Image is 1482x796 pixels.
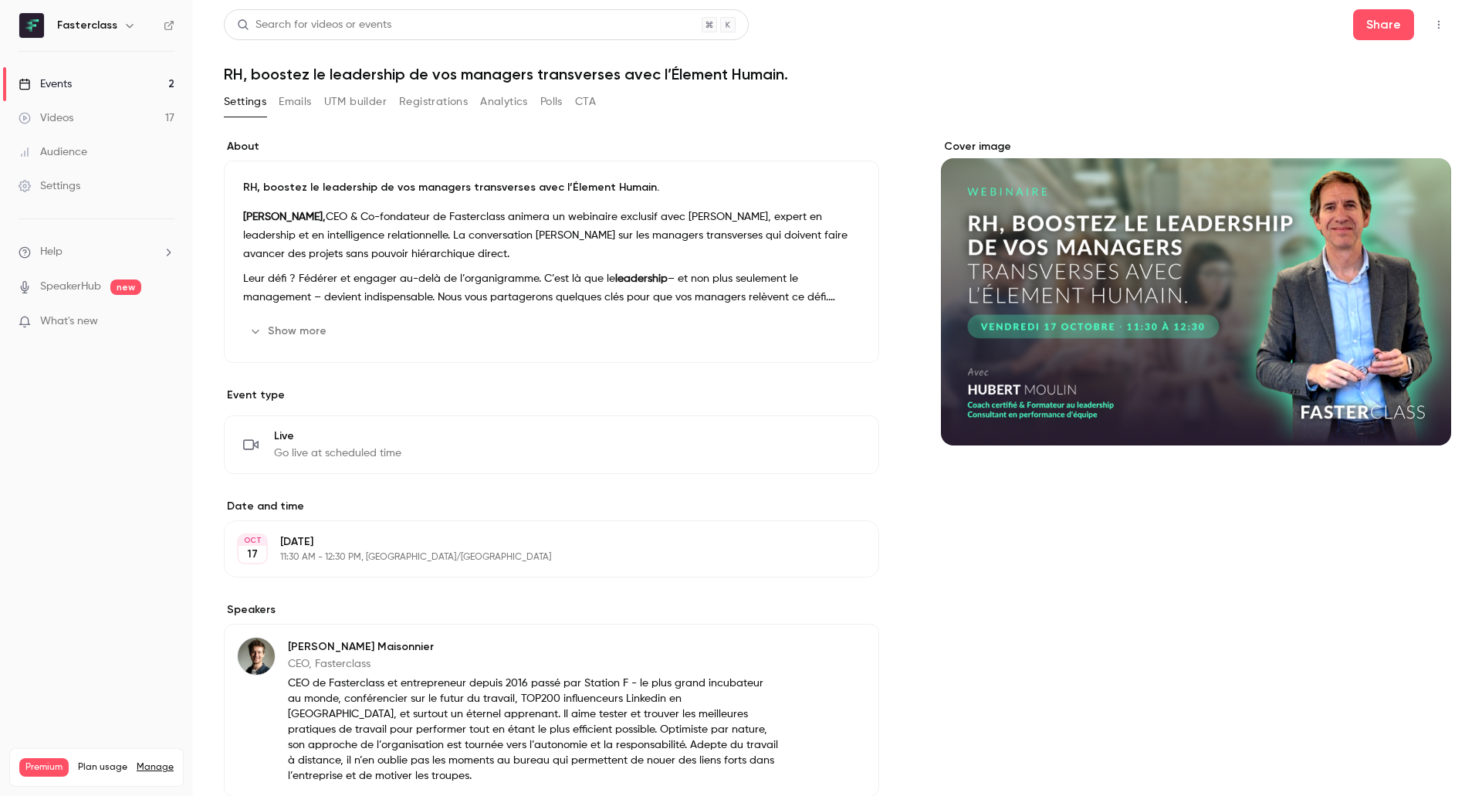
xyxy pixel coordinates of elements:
button: Polls [540,90,563,114]
strong: leadership [615,273,668,284]
div: Settings [19,178,80,194]
div: Events [19,76,72,92]
img: Raphael Maisonnier [238,638,275,675]
button: Share [1353,9,1414,40]
p: 17 [247,547,258,562]
a: Manage [137,761,174,774]
label: Date and time [224,499,879,514]
span: Plan usage [78,761,127,774]
div: Search for videos or events [237,17,391,33]
button: UTM builder [324,90,387,114]
span: Premium [19,758,69,777]
iframe: Noticeable Trigger [156,315,174,329]
h6: Fasterclass [57,18,117,33]
button: Show more [243,319,336,344]
strong: [PERSON_NAME], [243,212,326,222]
img: Fasterclass [19,13,44,38]
p: 11:30 AM - 12:30 PM, [GEOGRAPHIC_DATA]/[GEOGRAPHIC_DATA] [280,551,797,564]
p: CEO & Co-fondateur de Fasterclass animera un webinaire exclusif avec [PERSON_NAME], expert en lea... [243,208,860,263]
button: CTA [575,90,596,114]
label: About [224,139,879,154]
button: Emails [279,90,311,114]
label: Speakers [224,602,879,618]
li: help-dropdown-opener [19,244,174,260]
span: Live [274,428,401,444]
button: Analytics [480,90,528,114]
p: RH, boostez le leadership de vos managers transverses avec l’Élement Humain. [243,180,860,195]
span: What's new [40,313,98,330]
span: new [110,279,141,295]
button: Settings [224,90,266,114]
label: Cover image [941,139,1451,154]
p: Leur défi ? Fédérer et engager au-delà de l’organigramme. C’est là que le – et non plus seulement... [243,269,860,307]
button: Registrations [399,90,468,114]
section: Cover image [941,139,1451,445]
div: Audience [19,144,87,160]
p: [DATE] [280,534,797,550]
h1: RH, boostez le leadership de vos managers transverses avec l’Élement Humain. [224,65,1451,83]
a: SpeakerHub [40,279,101,295]
div: Videos [19,110,73,126]
p: CEO de Fasterclass et entrepreneur depuis 2016 passé par Station F - le plus grand incubateur au ... [288,676,779,784]
span: Go live at scheduled time [274,445,401,461]
span: Help [40,244,63,260]
p: Event type [224,388,879,403]
p: CEO, Fasterclass [288,656,779,672]
div: OCT [239,535,266,546]
p: [PERSON_NAME] Maisonnier [288,639,779,655]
